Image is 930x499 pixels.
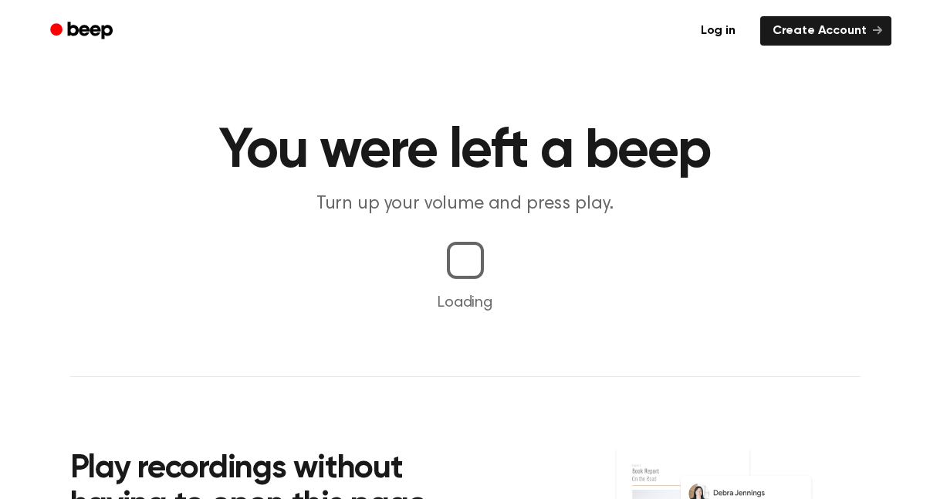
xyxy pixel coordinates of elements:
[760,16,891,46] a: Create Account
[685,13,751,49] a: Log in
[70,124,861,179] h1: You were left a beep
[169,192,762,217] p: Turn up your volume and press play.
[19,291,911,314] p: Loading
[39,16,127,46] a: Beep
